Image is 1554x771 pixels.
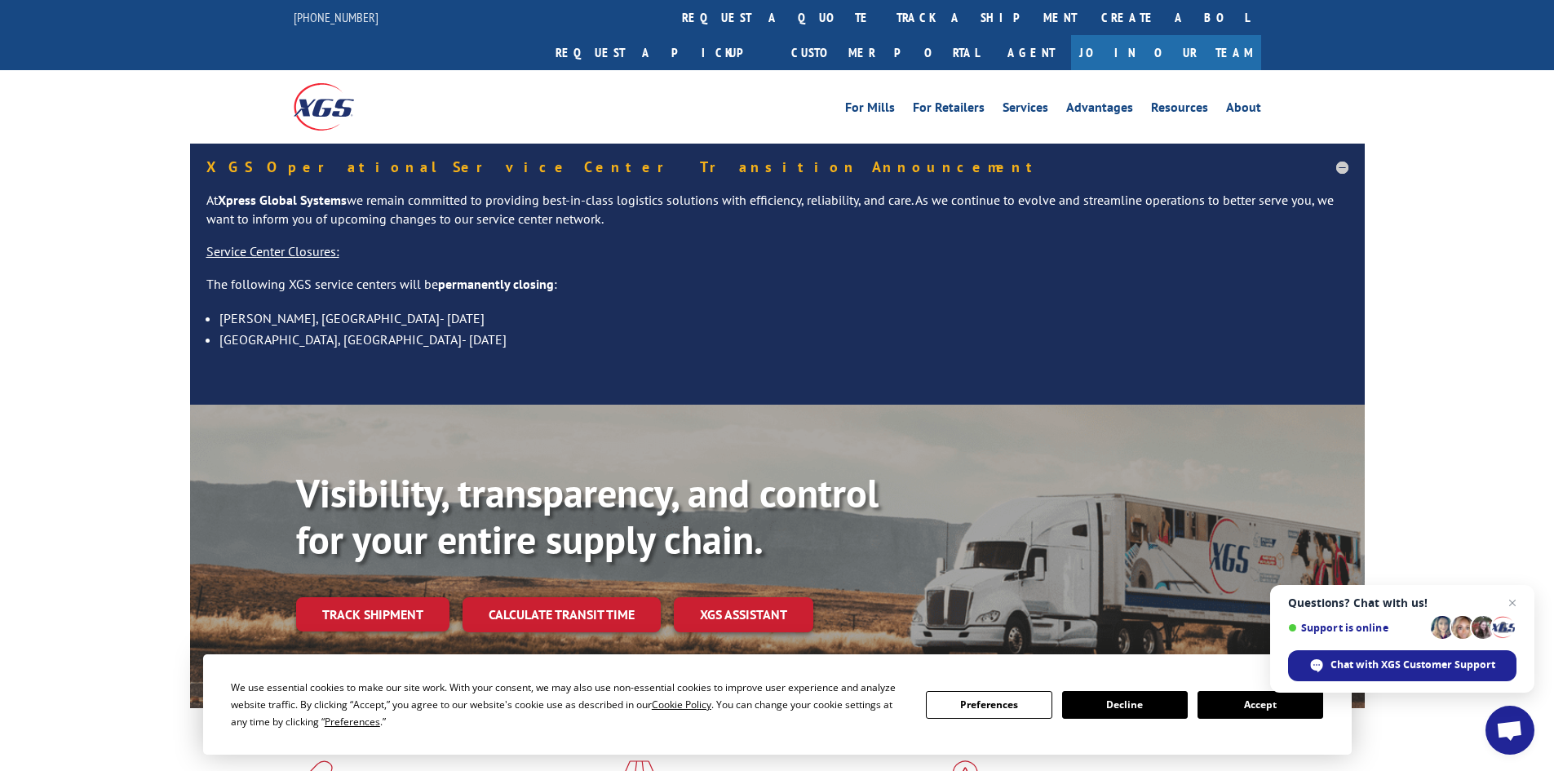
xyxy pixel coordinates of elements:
[1198,691,1323,719] button: Accept
[1071,35,1261,70] a: Join Our Team
[991,35,1071,70] a: Agent
[913,101,985,119] a: For Retailers
[674,597,813,632] a: XGS ASSISTANT
[296,597,449,631] a: Track shipment
[325,715,380,729] span: Preferences
[1288,596,1516,609] span: Questions? Chat with us!
[1062,691,1188,719] button: Decline
[219,329,1348,350] li: [GEOGRAPHIC_DATA], [GEOGRAPHIC_DATA]- [DATE]
[206,243,339,259] u: Service Center Closures:
[1330,658,1495,672] span: Chat with XGS Customer Support
[1485,706,1534,755] a: Open chat
[1003,101,1048,119] a: Services
[779,35,991,70] a: Customer Portal
[206,191,1348,243] p: At we remain committed to providing best-in-class logistics solutions with efficiency, reliabilit...
[219,308,1348,329] li: [PERSON_NAME], [GEOGRAPHIC_DATA]- [DATE]
[926,691,1051,719] button: Preferences
[1288,650,1516,681] span: Chat with XGS Customer Support
[1226,101,1261,119] a: About
[1066,101,1133,119] a: Advantages
[294,9,379,25] a: [PHONE_NUMBER]
[543,35,779,70] a: Request a pickup
[218,192,347,208] strong: Xpress Global Systems
[652,698,711,711] span: Cookie Policy
[845,101,895,119] a: For Mills
[296,467,879,565] b: Visibility, transparency, and control for your entire supply chain.
[206,160,1348,175] h5: XGS Operational Service Center Transition Announcement
[203,654,1352,755] div: Cookie Consent Prompt
[1151,101,1208,119] a: Resources
[206,275,1348,308] p: The following XGS service centers will be :
[1288,622,1425,634] span: Support is online
[438,276,554,292] strong: permanently closing
[463,597,661,632] a: Calculate transit time
[231,679,906,730] div: We use essential cookies to make our site work. With your consent, we may also use non-essential ...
